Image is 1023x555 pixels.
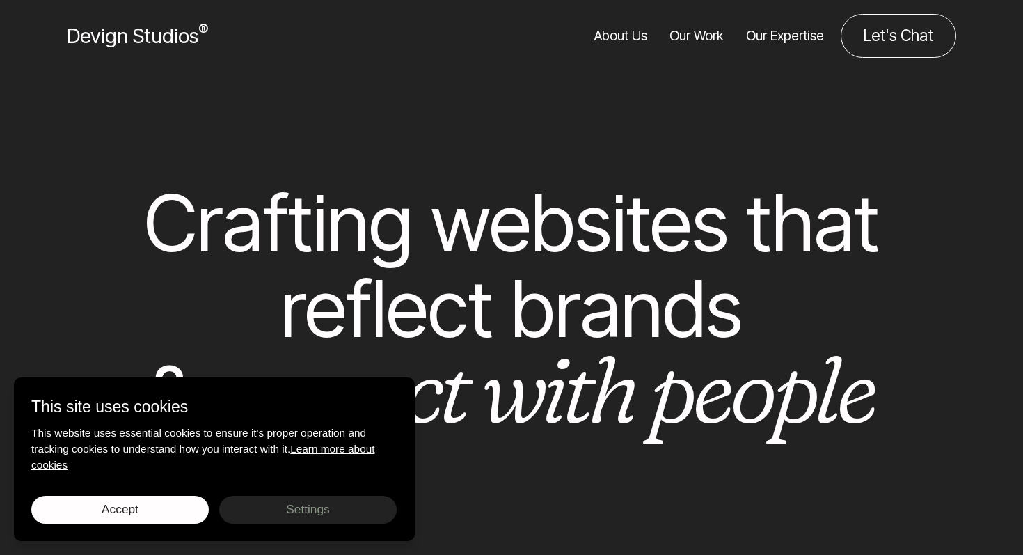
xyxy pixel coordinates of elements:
sup: ® [198,21,208,39]
a: Our Work [669,14,724,58]
a: Devign Studios® Homepage [67,21,208,51]
span: Settings [286,502,329,516]
button: Accept [31,496,209,524]
p: This site uses cookies [31,395,397,419]
a: Our Expertise [746,14,824,58]
span: Devign Studios [67,24,208,48]
p: This website uses essential cookies to ensure it's proper operation and tracking cookies to under... [31,425,397,473]
a: About Us [594,14,647,58]
button: Settings [219,496,397,524]
a: Contact us about your project [841,14,956,58]
span: Accept [102,502,138,516]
